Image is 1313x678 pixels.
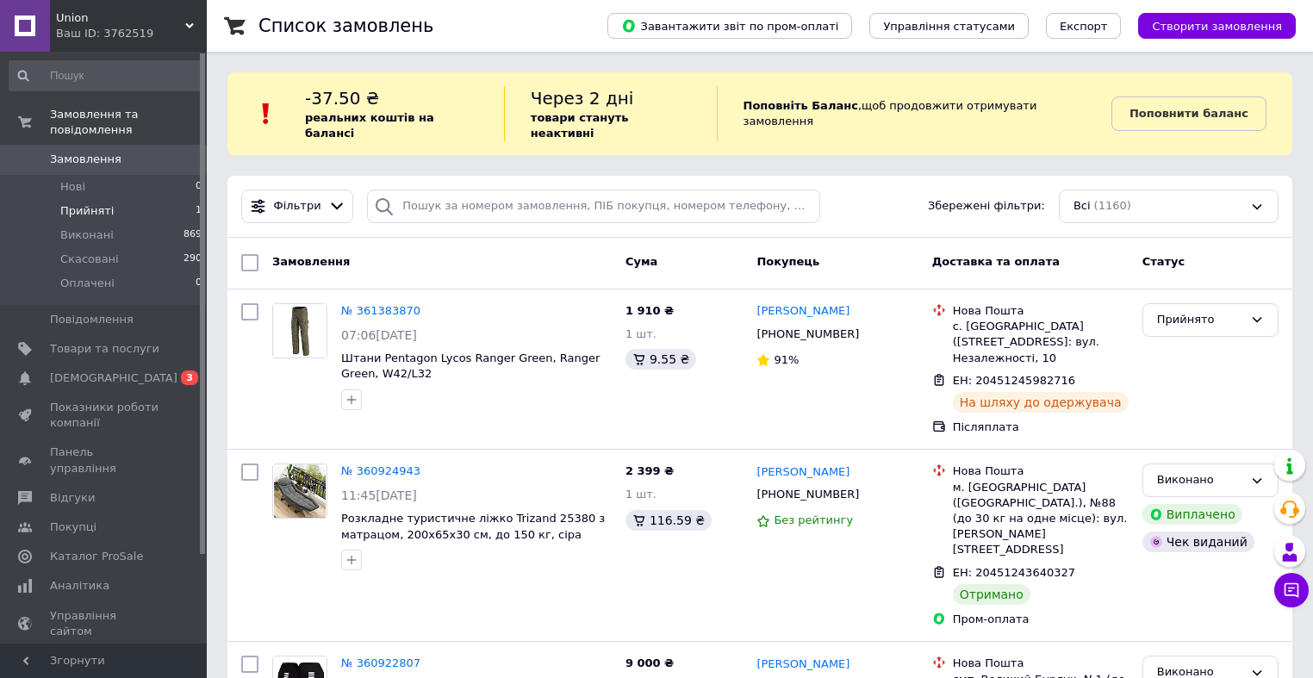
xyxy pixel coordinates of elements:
button: Створити замовлення [1138,13,1296,39]
span: 1 [196,203,202,219]
span: Через 2 дні [531,88,634,109]
span: Покупець [756,255,819,268]
div: Нова Пошта [953,656,1129,671]
span: Union [56,10,185,26]
div: 9.55 ₴ [625,349,696,370]
span: Завантажити звіт по пром-оплаті [621,18,838,34]
span: Покупці [50,519,96,535]
div: Чек виданий [1142,532,1254,552]
span: Замовлення та повідомлення [50,107,207,138]
span: 0 [196,179,202,195]
div: Післяплата [953,420,1129,435]
span: Прийняті [60,203,114,219]
span: Повідомлення [50,312,134,327]
span: Управління сайтом [50,608,159,639]
span: 07:06[DATE] [341,328,417,342]
span: Панель управління [50,445,159,476]
span: 1 шт. [625,488,656,501]
img: :exclamation: [253,101,279,127]
a: [PERSON_NAME] [756,464,849,481]
a: № 360922807 [341,656,420,669]
span: 1 шт. [625,327,656,340]
a: Фото товару [272,303,327,358]
span: -37.50 ₴ [305,88,379,109]
img: Фото товару [273,304,327,358]
span: ЕН: 20451243640327 [953,566,1075,579]
b: товари стануть неактивні [531,111,629,140]
input: Пошук [9,60,203,91]
a: Штани Pentagon Lycos Ranger Green, Ranger Green, W42/L32 [341,351,600,381]
span: Нові [60,179,85,195]
a: Фото товару [272,463,327,519]
span: 0 [196,276,202,291]
img: Фото товару [273,464,327,518]
div: Отримано [953,584,1030,605]
span: Фільтри [274,198,321,215]
span: ЕН: 20451245982716 [953,374,1075,387]
b: Поповніть Баланс [744,99,858,112]
a: № 360924943 [341,464,420,477]
button: Управління статусами [869,13,1029,39]
span: Каталог ProSale [50,549,143,564]
span: Статус [1142,255,1185,268]
span: Всі [1073,198,1091,215]
span: 1 910 ₴ [625,304,674,317]
div: , щоб продовжити отримувати замовлення [717,86,1111,141]
span: 91% [774,353,799,366]
span: Збережені фільтри: [928,198,1045,215]
a: Розкладне туристичне ліжко Trizand 25380 з матрацом, 200x65x30 см, до 150 кг, сіра Розкладачка схожа [341,512,605,557]
a: [PERSON_NAME] [756,656,849,673]
button: Експорт [1046,13,1122,39]
span: Товари та послуги [50,341,159,357]
span: Виконані [60,227,114,243]
span: 2 399 ₴ [625,464,674,477]
span: Без рейтингу [774,513,853,526]
div: 116.59 ₴ [625,510,712,531]
input: Пошук за номером замовлення, ПІБ покупця, номером телефону, Email, номером накладної [367,190,820,223]
span: Управління статусами [883,20,1015,33]
span: Відгуки [50,490,95,506]
a: [PERSON_NAME] [756,303,849,320]
span: Показники роботи компанії [50,400,159,431]
a: Створити замовлення [1121,19,1296,32]
div: Ваш ID: 3762519 [56,26,207,41]
div: Виплачено [1142,504,1242,525]
a: Поповнити баланс [1111,96,1266,131]
span: 11:45[DATE] [341,488,417,502]
div: Нова Пошта [953,463,1129,479]
b: реальних коштів на балансі [305,111,434,140]
span: Створити замовлення [1152,20,1282,33]
div: [PHONE_NUMBER] [753,483,862,506]
a: № 361383870 [341,304,420,317]
span: 290 [184,252,202,267]
span: Скасовані [60,252,119,267]
div: Пром-оплата [953,612,1129,627]
div: На шляху до одержувача [953,392,1129,413]
h1: Список замовлень [258,16,433,36]
div: м. [GEOGRAPHIC_DATA] ([GEOGRAPHIC_DATA].), №88 (до 30 кг на одне місце): вул. [PERSON_NAME][STREE... [953,480,1129,558]
b: Поповнити баланс [1129,107,1248,120]
button: Чат з покупцем [1274,573,1309,607]
span: (1160) [1094,199,1131,212]
span: 9 000 ₴ [625,656,674,669]
div: Прийнято [1157,311,1243,329]
span: Оплачені [60,276,115,291]
span: Доставка та оплата [932,255,1060,268]
div: [PHONE_NUMBER] [753,323,862,345]
span: Експорт [1060,20,1108,33]
div: Нова Пошта [953,303,1129,319]
span: 3 [181,370,198,385]
span: Замовлення [272,255,350,268]
div: Виконано [1157,471,1243,489]
span: Cума [625,255,657,268]
span: 869 [184,227,202,243]
button: Завантажити звіт по пром-оплаті [607,13,852,39]
span: Замовлення [50,152,121,167]
span: Аналітика [50,578,109,594]
span: [DEMOGRAPHIC_DATA] [50,370,177,386]
div: с. [GEOGRAPHIC_DATA] ([STREET_ADDRESS]: вул. Незалежності, 10 [953,319,1129,366]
